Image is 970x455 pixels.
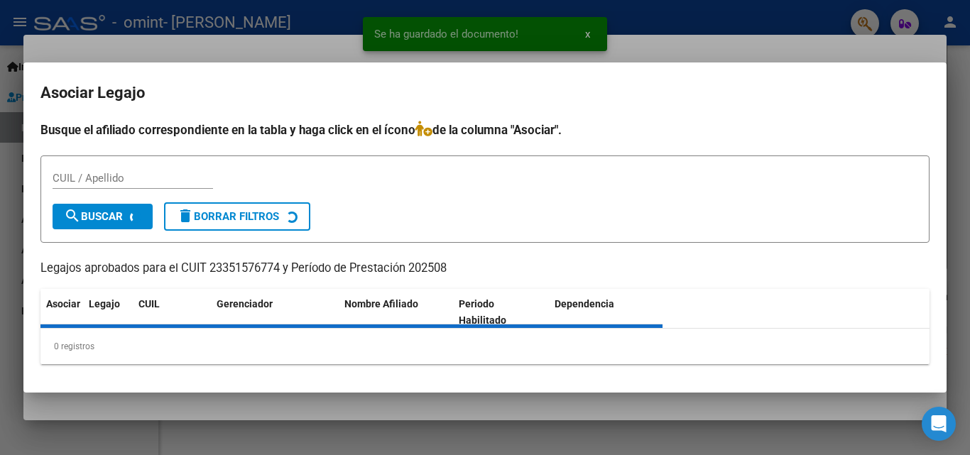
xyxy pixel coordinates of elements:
[177,207,194,224] mat-icon: delete
[40,260,930,278] p: Legajos aprobados para el CUIT 23351576774 y Período de Prestación 202508
[46,298,80,309] span: Asociar
[40,289,83,336] datatable-header-cell: Asociar
[211,289,339,336] datatable-header-cell: Gerenciador
[459,298,506,326] span: Periodo Habilitado
[453,289,549,336] datatable-header-cell: Periodo Habilitado
[138,298,160,309] span: CUIL
[555,298,614,309] span: Dependencia
[344,298,418,309] span: Nombre Afiliado
[64,210,123,223] span: Buscar
[53,204,153,229] button: Buscar
[40,80,930,106] h2: Asociar Legajo
[549,289,663,336] datatable-header-cell: Dependencia
[40,121,930,139] h4: Busque el afiliado correspondiente en la tabla y haga click en el ícono de la columna "Asociar".
[40,329,930,364] div: 0 registros
[89,298,120,309] span: Legajo
[339,289,453,336] datatable-header-cell: Nombre Afiliado
[83,289,133,336] datatable-header-cell: Legajo
[133,289,211,336] datatable-header-cell: CUIL
[64,207,81,224] mat-icon: search
[164,202,310,231] button: Borrar Filtros
[922,407,956,441] div: Open Intercom Messenger
[217,298,273,309] span: Gerenciador
[177,210,279,223] span: Borrar Filtros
